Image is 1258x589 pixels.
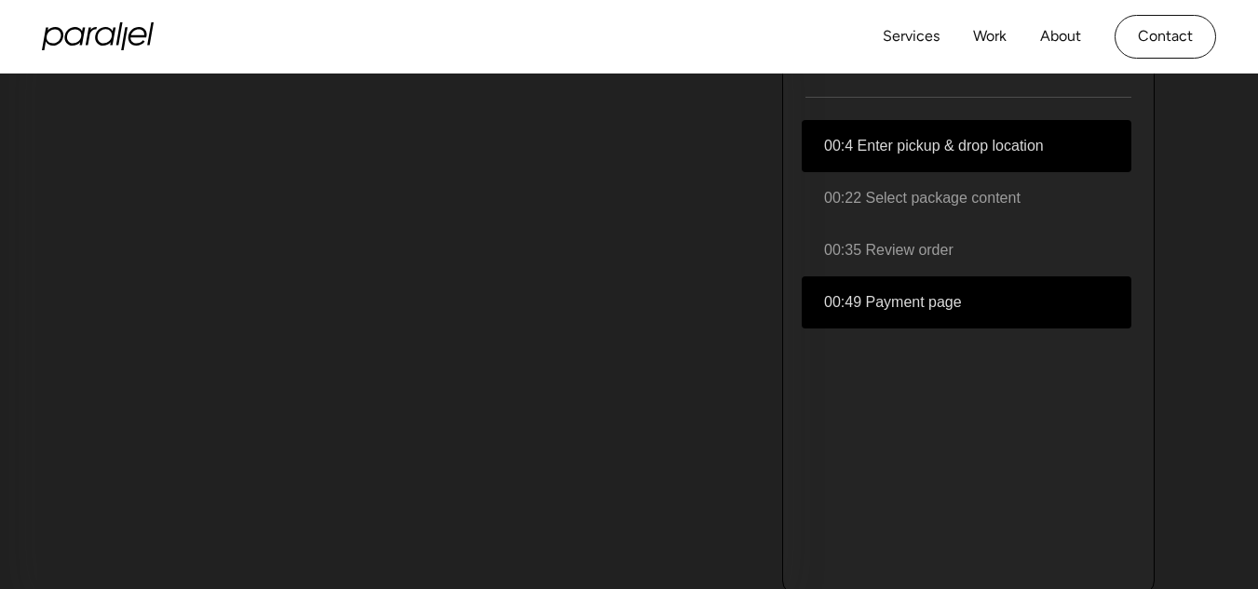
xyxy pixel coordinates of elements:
a: Contact [1115,15,1216,59]
a: home [42,22,154,50]
li: 00:35 Review order [802,224,1131,276]
li: 00:22 Select package content [802,172,1131,224]
a: Services [883,23,940,50]
a: About [1040,23,1081,50]
li: 00:4 Enter pickup & drop location [802,120,1131,172]
li: 00:49 Payment page [802,276,1131,328]
a: Work [973,23,1007,50]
